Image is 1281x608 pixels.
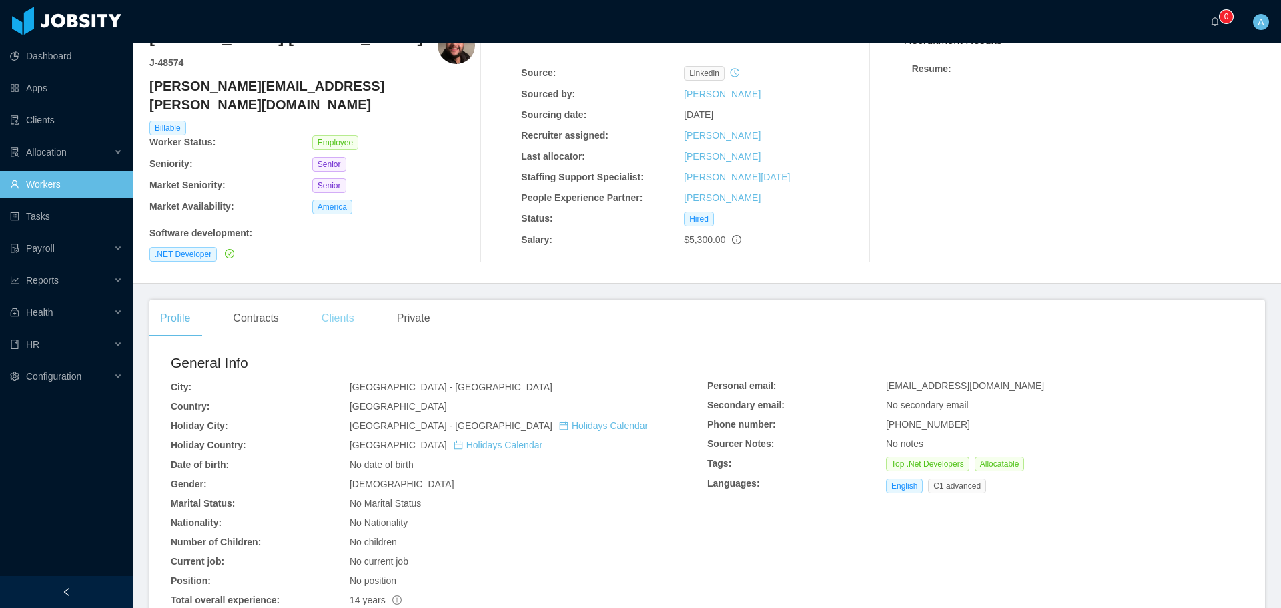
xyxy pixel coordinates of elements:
span: Top .Net Developers [886,457,969,471]
div: Contracts [222,300,289,337]
span: [DATE] [684,109,713,120]
div: Clients [311,300,365,337]
span: Allocatable [975,457,1025,471]
i: icon: line-chart [10,276,19,285]
a: icon: calendarHolidays Calendar [454,440,542,450]
b: Market Availability: [149,201,234,212]
i: icon: check-circle [225,249,234,258]
b: Secondary email: [707,400,785,410]
span: HR [26,339,39,350]
span: Billable [149,121,186,135]
b: Gender: [171,479,207,489]
b: Sourced by: [521,89,575,99]
b: People Experience Partner: [521,192,643,203]
span: English [886,479,923,493]
span: linkedin [684,66,725,81]
span: 14 years [350,595,402,605]
span: [GEOGRAPHIC_DATA] - [GEOGRAPHIC_DATA] [350,420,648,431]
span: [DEMOGRAPHIC_DATA] [350,479,454,489]
span: Senior [312,157,346,172]
span: Reports [26,275,59,286]
i: icon: calendar [454,440,463,450]
a: icon: auditClients [10,107,123,133]
a: [PERSON_NAME] [684,192,761,203]
span: $5,300.00 [684,234,725,245]
a: icon: calendarHolidays Calendar [559,420,648,431]
span: No Nationality [350,517,408,528]
a: icon: pie-chartDashboard [10,43,123,69]
h4: [PERSON_NAME][EMAIL_ADDRESS][PERSON_NAME][DOMAIN_NAME] [149,77,475,114]
span: [EMAIL_ADDRESS][DOMAIN_NAME] [886,380,1044,391]
span: [GEOGRAPHIC_DATA] [350,401,447,412]
span: [PHONE_NUMBER] [886,419,970,430]
div: Private [386,300,441,337]
b: Recruiter assigned: [521,130,608,141]
b: Personal email: [707,380,777,391]
span: No notes [886,438,923,449]
span: No Marital Status [350,498,421,509]
b: Number of Children: [171,537,261,547]
b: Holiday City: [171,420,228,431]
i: icon: book [10,340,19,349]
span: .NET Developer [149,247,217,262]
b: Source: [521,67,556,78]
sup: 0 [1220,10,1233,23]
b: Holiday Country: [171,440,246,450]
b: Total overall experience: [171,595,280,605]
strong: J- 48574 [149,57,183,68]
a: icon: profileTasks [10,203,123,230]
span: Employee [312,135,358,150]
span: C1 advanced [928,479,986,493]
span: info-circle [732,235,741,244]
span: America [312,200,352,214]
span: No position [350,575,396,586]
a: [PERSON_NAME][DATE] [684,172,790,182]
b: Phone number: [707,419,776,430]
b: Tags: [707,458,731,469]
i: icon: history [730,68,739,77]
span: No date of birth [350,459,414,470]
i: icon: solution [10,147,19,157]
a: icon: check-circle [222,248,234,259]
b: Position: [171,575,211,586]
a: [PERSON_NAME] [684,151,761,162]
b: Languages: [707,478,760,489]
span: [GEOGRAPHIC_DATA] [350,440,542,450]
span: Configuration [26,371,81,382]
b: Sourcer Notes: [707,438,774,449]
span: Health [26,307,53,318]
b: Seniority: [149,158,193,169]
i: icon: bell [1210,17,1220,26]
h2: General Info [171,352,707,374]
b: City: [171,382,191,392]
strong: Resume : [912,63,951,74]
span: Senior [312,178,346,193]
span: No current job [350,556,408,567]
div: Profile [149,300,201,337]
i: icon: setting [10,372,19,381]
i: icon: file-protect [10,244,19,253]
b: Status: [521,213,552,224]
span: No secondary email [886,400,969,410]
a: icon: appstoreApps [10,75,123,101]
span: A [1258,14,1264,30]
b: Current job: [171,556,224,567]
i: icon: medicine-box [10,308,19,317]
a: icon: userWorkers [10,171,123,198]
b: Salary: [521,234,552,245]
b: Last allocator: [521,151,585,162]
b: Market Seniority: [149,180,226,190]
b: Nationality: [171,517,222,528]
span: Payroll [26,243,55,254]
b: Country: [171,401,209,412]
span: Allocation [26,147,67,158]
b: Date of birth: [171,459,229,470]
span: Hired [684,212,714,226]
img: 8ee22175-deaa-49cc-8ba1-d446f6f1b969_6720f5a09e507-400w.png [438,27,475,64]
i: icon: calendar [559,421,568,430]
a: [PERSON_NAME] [684,130,761,141]
span: [GEOGRAPHIC_DATA] - [GEOGRAPHIC_DATA] [350,382,552,392]
b: Software development : [149,228,252,238]
b: Staffing Support Specialist: [521,172,644,182]
b: Sourcing date: [521,109,586,120]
